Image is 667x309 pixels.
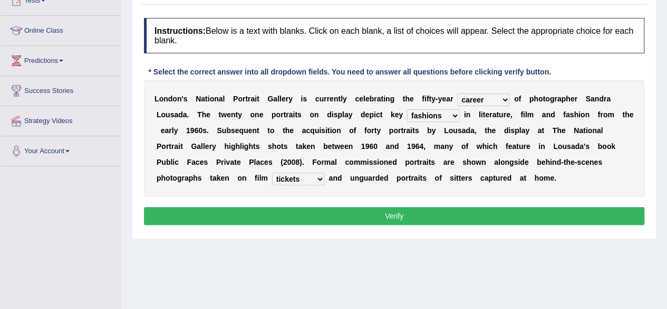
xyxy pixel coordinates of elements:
[508,126,510,135] b: i
[256,142,260,151] b: s
[302,142,306,151] b: k
[542,110,546,119] b: a
[332,126,336,135] b: o
[253,142,256,151] b: t
[196,95,201,103] b: N
[489,110,492,119] b: r
[343,95,347,103] b: y
[545,95,550,103] b: o
[562,126,566,135] b: e
[376,126,381,135] b: y
[341,95,343,103] b: l
[1,76,121,102] a: Success Stories
[212,142,216,151] b: y
[239,126,244,135] b: q
[163,95,168,103] b: n
[603,110,608,119] b: o
[410,126,412,135] b: i
[178,142,180,151] b: i
[285,126,290,135] b: h
[499,110,504,119] b: u
[183,110,187,119] b: a
[205,95,208,103] b: t
[525,110,527,119] b: l
[432,126,436,135] b: y
[374,110,376,119] b: i
[1,16,121,42] a: Online Class
[235,110,238,119] b: t
[385,95,390,103] b: n
[485,110,489,119] b: e
[178,110,183,119] b: d
[272,110,276,119] b: p
[245,95,248,103] b: t
[250,95,255,103] b: a
[595,95,600,103] b: n
[581,110,585,119] b: o
[377,95,381,103] b: a
[475,126,477,135] b: ,
[238,110,242,119] b: y
[359,95,363,103] b: e
[349,126,354,135] b: o
[255,95,257,103] b: i
[144,18,644,53] h4: Below is a text with blanks. Click on each blank, a list of choices will appear. Select the appro...
[364,126,367,135] b: f
[315,95,320,103] b: c
[297,110,302,119] b: s
[325,126,327,135] b: i
[332,110,334,119] b: i
[201,95,205,103] b: a
[221,110,227,119] b: w
[398,126,401,135] b: r
[519,126,521,135] b: l
[579,126,583,135] b: a
[606,95,611,103] b: a
[210,95,215,103] b: o
[214,95,219,103] b: n
[276,110,281,119] b: o
[574,95,577,103] b: r
[222,126,227,135] b: u
[276,142,281,151] b: o
[311,142,315,151] b: n
[161,126,165,135] b: e
[403,126,406,135] b: r
[257,95,259,103] b: t
[487,126,492,135] b: h
[306,142,311,151] b: e
[157,142,161,151] b: P
[354,126,356,135] b: f
[191,142,197,151] b: G
[161,110,166,119] b: o
[238,95,243,103] b: o
[520,110,523,119] b: f
[367,126,372,135] b: o
[227,110,231,119] b: e
[583,126,586,135] b: t
[321,126,325,135] b: s
[201,142,203,151] b: l
[514,95,519,103] b: o
[330,126,332,135] b: i
[482,110,485,119] b: t
[371,126,374,135] b: r
[195,126,199,135] b: 6
[281,110,283,119] b: r
[327,110,332,119] b: d
[1,46,121,72] a: Predictions
[144,207,644,225] button: Verify
[252,126,257,135] b: n
[436,95,438,103] b: -
[527,110,534,119] b: m
[574,126,579,135] b: N
[592,126,597,135] b: n
[248,95,250,103] b: r
[438,95,442,103] b: y
[315,126,320,135] b: u
[431,95,436,103] b: y
[224,142,229,151] b: h
[449,126,453,135] b: o
[479,110,481,119] b: l
[231,110,236,119] b: n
